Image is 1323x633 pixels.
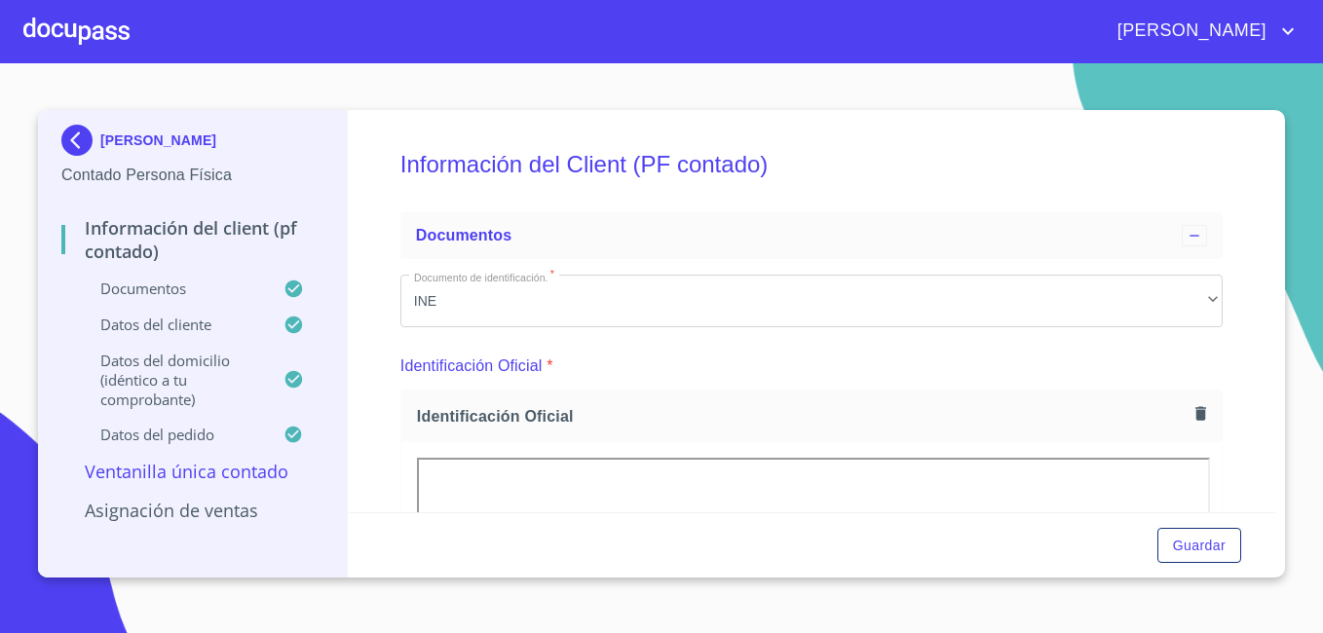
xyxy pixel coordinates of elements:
[61,125,323,164] div: [PERSON_NAME]
[400,212,1223,259] div: Documentos
[416,227,511,243] span: Documentos
[100,132,216,148] p: [PERSON_NAME]
[61,499,323,522] p: Asignación de Ventas
[400,125,1223,205] h5: Información del Client (PF contado)
[61,279,283,298] p: Documentos
[1157,528,1241,564] button: Guardar
[400,275,1223,327] div: INE
[400,354,543,378] p: Identificación Oficial
[61,216,323,263] p: Información del Client (PF contado)
[417,406,1188,427] span: Identificación Oficial
[61,315,283,334] p: Datos del cliente
[61,425,283,444] p: Datos del pedido
[1103,16,1300,47] button: account of current user
[61,125,100,156] img: Docupass spot blue
[61,351,283,409] p: Datos del domicilio (idéntico a tu comprobante)
[61,460,323,483] p: Ventanilla única contado
[1173,534,1226,558] span: Guardar
[1103,16,1276,47] span: [PERSON_NAME]
[61,164,323,187] p: Contado Persona Física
